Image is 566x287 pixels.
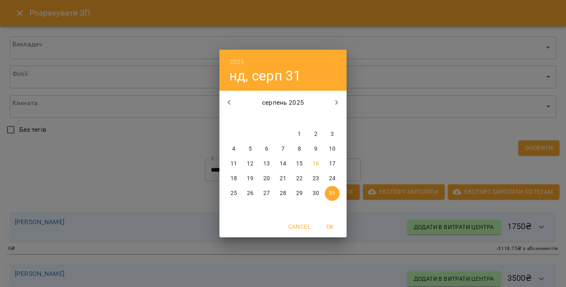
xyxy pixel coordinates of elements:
[276,186,290,201] button: 28
[292,127,307,142] button: 1
[296,160,303,168] p: 15
[247,189,253,197] p: 26
[325,127,340,142] button: 3
[308,127,323,142] button: 2
[329,174,335,183] p: 24
[325,186,340,201] button: 31
[263,160,270,168] p: 13
[308,142,323,156] button: 9
[280,160,286,168] p: 14
[292,171,307,186] button: 22
[243,156,258,171] button: 12
[263,174,270,183] p: 20
[314,145,317,153] p: 9
[280,189,286,197] p: 28
[280,174,286,183] p: 21
[259,171,274,186] button: 20
[317,219,343,234] button: OK
[320,222,340,232] span: OK
[276,142,290,156] button: 7
[259,156,274,171] button: 13
[292,142,307,156] button: 8
[325,115,340,123] span: нд
[329,145,335,153] p: 10
[313,174,319,183] p: 23
[249,145,252,153] p: 5
[243,142,258,156] button: 5
[231,160,237,168] p: 11
[298,145,301,153] p: 8
[325,156,340,171] button: 17
[308,156,323,171] button: 16
[226,186,241,201] button: 25
[285,219,314,234] button: Cancel
[276,115,290,123] span: чт
[298,130,301,138] p: 1
[292,115,307,123] span: пт
[329,189,335,197] p: 31
[313,160,319,168] p: 16
[247,160,253,168] p: 12
[331,130,334,138] p: 3
[296,174,303,183] p: 22
[243,171,258,186] button: 19
[292,186,307,201] button: 29
[247,174,253,183] p: 19
[226,115,241,123] span: пн
[314,130,317,138] p: 2
[308,171,323,186] button: 23
[325,171,340,186] button: 24
[308,115,323,123] span: сб
[226,156,241,171] button: 11
[229,67,301,84] button: нд, серп 31
[243,186,258,201] button: 26
[288,222,310,232] span: Cancel
[265,145,268,153] p: 6
[313,189,319,197] p: 30
[325,142,340,156] button: 10
[229,56,244,68] button: 2025
[231,174,237,183] p: 18
[226,171,241,186] button: 18
[308,186,323,201] button: 30
[281,145,285,153] p: 7
[292,156,307,171] button: 15
[263,189,270,197] p: 27
[243,115,258,123] span: вт
[259,186,274,201] button: 27
[329,160,335,168] p: 17
[296,189,303,197] p: 29
[276,156,290,171] button: 14
[259,142,274,156] button: 6
[259,115,274,123] span: ср
[239,98,327,108] p: серпень 2025
[232,145,235,153] p: 4
[226,142,241,156] button: 4
[231,189,237,197] p: 25
[276,171,290,186] button: 21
